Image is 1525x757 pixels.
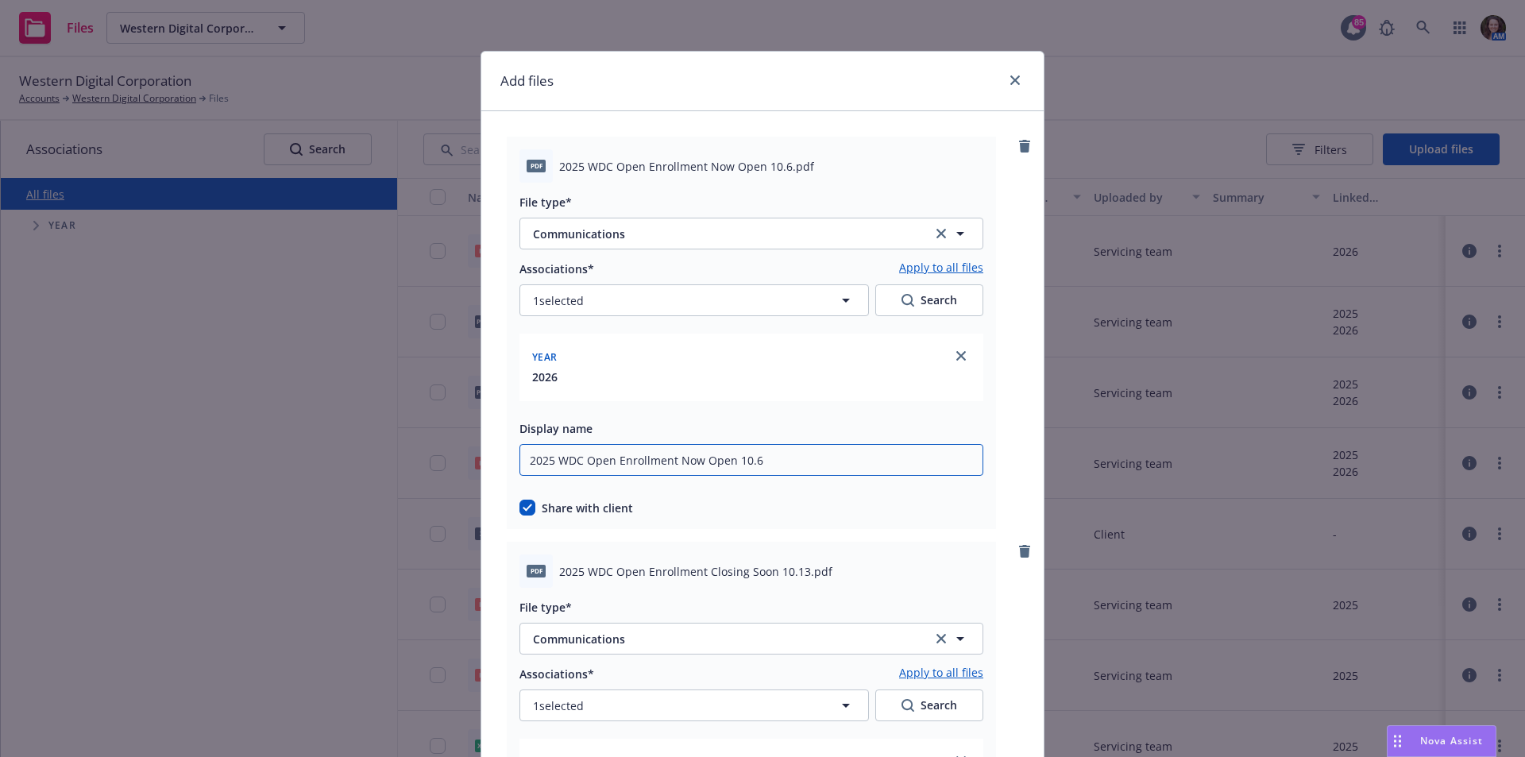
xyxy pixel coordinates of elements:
span: 2025 WDC Open Enrollment Now Open 10.6.pdf [559,158,814,175]
a: clear selection [932,224,951,243]
span: Nova Assist [1420,734,1483,747]
a: close [952,346,971,365]
a: Apply to all files [899,664,983,683]
div: Search [901,690,957,720]
span: File type* [519,195,572,210]
button: Communicationsclear selection [519,623,983,655]
div: Search [901,285,957,315]
div: Drag to move [1388,726,1407,756]
button: SearchSearch [875,284,983,316]
span: Associations* [519,666,594,682]
h1: Add files [500,71,554,91]
span: pdf [527,160,546,172]
button: 2026 [532,369,558,385]
span: Year [532,350,557,364]
svg: Search [901,699,914,712]
span: Share with client [542,500,633,516]
a: close [1006,71,1025,90]
span: Associations* [519,261,594,276]
a: clear selection [932,629,951,648]
span: pdf [527,565,546,577]
input: Add display name here... [519,444,983,476]
span: Communications [533,631,909,647]
span: 1 selected [533,292,584,309]
a: Apply to all files [899,259,983,278]
button: Communicationsclear selection [519,218,983,249]
button: Nova Assist [1387,725,1496,757]
span: File type* [519,600,572,615]
button: 1selected [519,284,869,316]
button: 1selected [519,689,869,721]
button: SearchSearch [875,689,983,721]
span: Communications [533,226,909,242]
svg: Search [901,294,914,307]
span: 2025 WDC Open Enrollment Closing Soon 10.13.pdf [559,563,832,580]
a: remove [1015,542,1034,561]
a: remove [1015,137,1034,156]
span: Display name [519,421,593,436]
span: 1 selected [533,697,584,714]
